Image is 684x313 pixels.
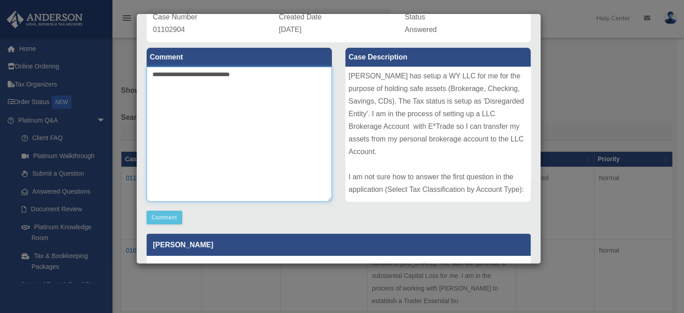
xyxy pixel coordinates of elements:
[279,13,322,21] span: Created Date
[345,67,531,202] div: [PERSON_NAME] has setup a WY LLC for me for the purpose of holding safe assets (Brokerage, Checki...
[147,211,182,224] button: Comment
[153,13,197,21] span: Case Number
[345,48,531,67] label: Case Description
[147,234,531,256] p: [PERSON_NAME]
[405,26,437,33] span: Answered
[153,26,185,33] span: 01102904
[405,13,425,21] span: Status
[279,26,301,33] span: [DATE]
[147,48,332,67] label: Comment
